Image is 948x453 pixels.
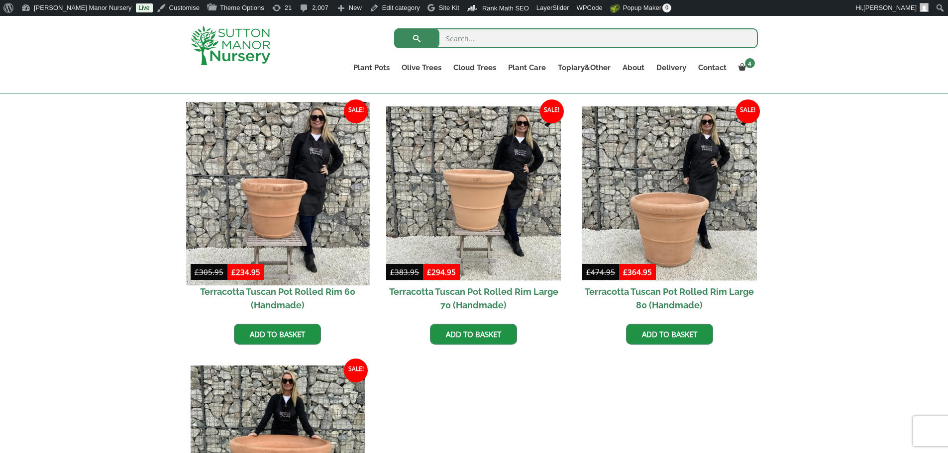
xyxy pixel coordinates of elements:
[430,324,517,345] a: Add to basket: “Terracotta Tuscan Pot Rolled Rim Large 70 (Handmade)”
[394,28,758,48] input: Search...
[623,267,652,277] bdi: 364.95
[191,280,365,316] h2: Terracotta Tuscan Pot Rolled Rim 60 (Handmade)
[540,99,564,123] span: Sale!
[733,61,758,75] a: 4
[191,106,365,317] a: Sale! Terracotta Tuscan Pot Rolled Rim 60 (Handmade)
[344,359,368,382] span: Sale!
[386,106,561,317] a: Sale! Terracotta Tuscan Pot Rolled Rim Large 70 (Handmade)
[186,102,369,285] img: Terracotta Tuscan Pot Rolled Rim 60 (Handmade)
[745,58,755,68] span: 4
[650,61,692,75] a: Delivery
[386,106,561,281] img: Terracotta Tuscan Pot Rolled Rim Large 70 (Handmade)
[231,267,236,277] span: £
[482,4,529,12] span: Rank Math SEO
[626,324,713,345] a: Add to basket: “Terracotta Tuscan Pot Rolled Rim Large 80 (Handmade)”
[344,99,368,123] span: Sale!
[586,267,591,277] span: £
[736,99,760,123] span: Sale!
[586,267,615,277] bdi: 474.95
[396,61,447,75] a: Olive Trees
[439,4,459,11] span: Site Kit
[427,267,431,277] span: £
[234,324,321,345] a: Add to basket: “Terracotta Tuscan Pot Rolled Rim 60 (Handmade)”
[447,61,502,75] a: Cloud Trees
[347,61,396,75] a: Plant Pots
[582,280,757,316] h2: Terracotta Tuscan Pot Rolled Rim Large 80 (Handmade)
[386,280,561,316] h2: Terracotta Tuscan Pot Rolled Rim Large 70 (Handmade)
[662,3,671,12] span: 0
[231,267,260,277] bdi: 234.95
[552,61,617,75] a: Topiary&Other
[623,267,628,277] span: £
[582,106,757,281] img: Terracotta Tuscan Pot Rolled Rim Large 80 (Handmade)
[427,267,456,277] bdi: 294.95
[692,61,733,75] a: Contact
[195,267,199,277] span: £
[502,61,552,75] a: Plant Care
[136,3,153,12] a: Live
[390,267,419,277] bdi: 383.95
[390,267,395,277] span: £
[617,61,650,75] a: About
[195,267,223,277] bdi: 305.95
[863,4,917,11] span: [PERSON_NAME]
[191,26,270,65] img: logo
[582,106,757,317] a: Sale! Terracotta Tuscan Pot Rolled Rim Large 80 (Handmade)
